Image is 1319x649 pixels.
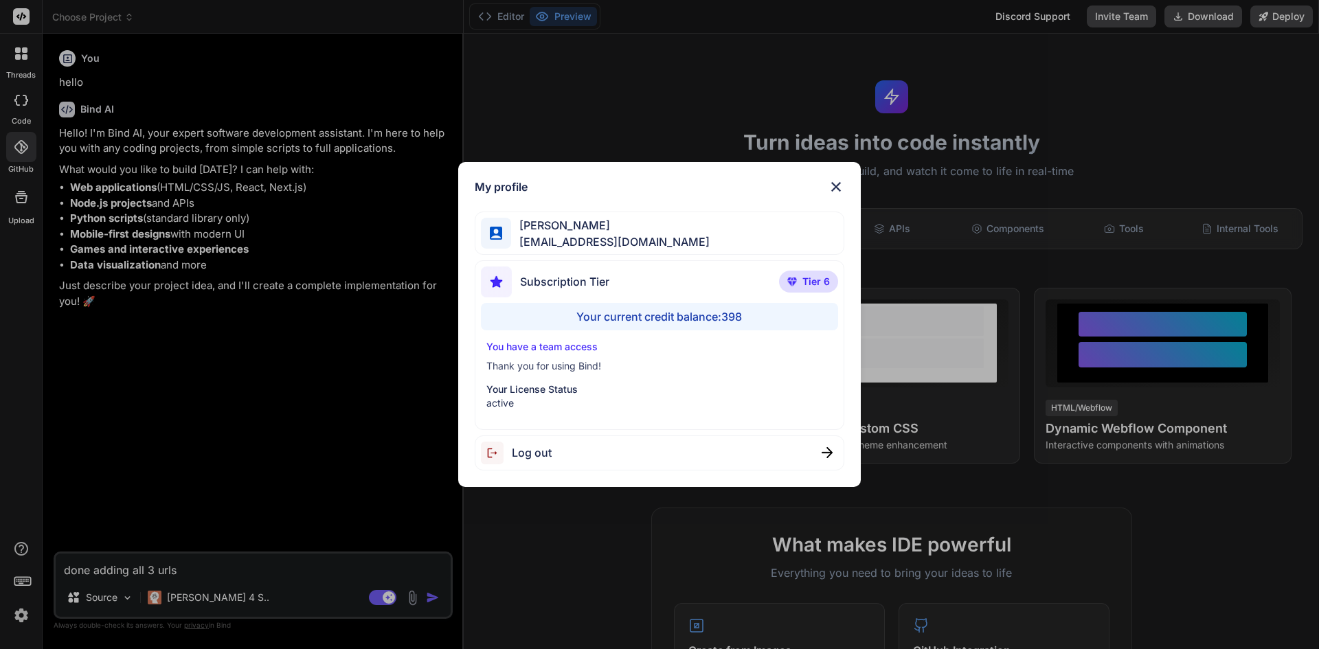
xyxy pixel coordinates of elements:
[822,447,833,458] img: close
[486,396,833,410] p: active
[481,303,839,330] div: Your current credit balance: 398
[520,273,609,290] span: Subscription Tier
[481,442,512,464] img: logout
[828,179,844,195] img: close
[490,227,503,240] img: profile
[787,277,797,286] img: premium
[475,179,528,195] h1: My profile
[802,275,830,288] span: Tier 6
[512,444,552,461] span: Log out
[511,234,710,250] span: [EMAIL_ADDRESS][DOMAIN_NAME]
[486,340,833,354] p: You have a team access
[511,217,710,234] span: [PERSON_NAME]
[486,359,833,373] p: Thank you for using Bind!
[481,266,512,297] img: subscription
[486,383,833,396] p: Your License Status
